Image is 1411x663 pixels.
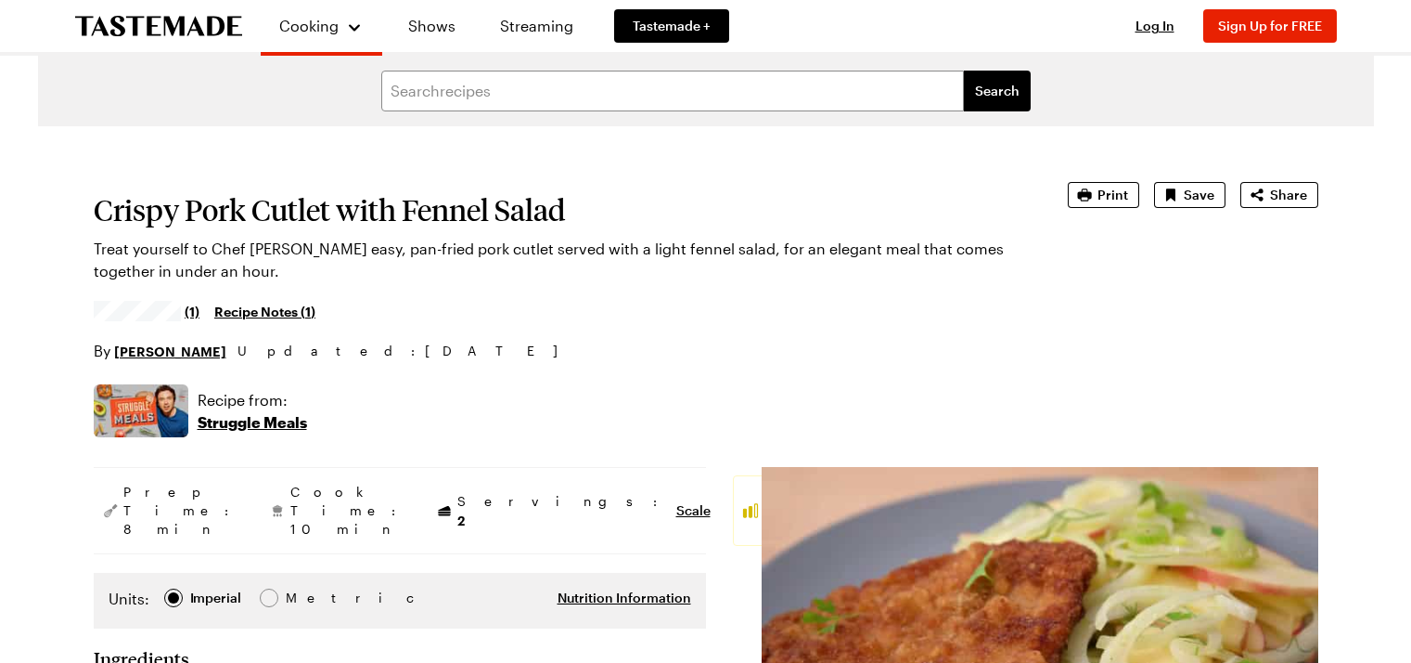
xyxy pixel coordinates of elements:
span: Tastemade + [633,17,711,35]
p: Struggle Meals [198,411,307,434]
p: By [94,340,226,362]
button: Log In [1118,17,1192,35]
span: Prep Time: 8 min [123,483,238,539]
span: Search [975,82,1020,100]
a: Recipe Notes (1) [214,301,315,321]
a: To Tastemade Home Page [75,16,242,37]
p: Treat yourself to Chef [PERSON_NAME] easy, pan-fried pork cutlet served with a light fennel salad... [94,238,1016,282]
div: Imperial Metric [109,588,325,614]
button: Save recipe [1154,182,1225,208]
span: Servings: [457,492,667,530]
h1: Crispy Pork Cutlet with Fennel Salad [94,193,1016,227]
span: Cooking [279,17,339,34]
span: Updated : [DATE] [237,341,576,361]
button: Scale [676,501,711,520]
button: Share [1240,182,1318,208]
a: Recipe from:Struggle Meals [198,389,307,434]
span: 2 [457,511,465,528]
button: filters [964,71,1031,111]
div: Imperial [190,588,241,608]
label: Units: [109,588,149,610]
p: Recipe from: [198,389,307,411]
span: (1) [185,302,199,320]
span: Sign Up for FREE [1218,18,1322,33]
a: [PERSON_NAME] [114,341,226,361]
span: Imperial [190,588,243,608]
button: Sign Up for FREE [1203,9,1337,43]
a: 5/5 stars from 1 reviews [94,304,200,318]
a: Tastemade + [614,9,729,43]
span: Print [1097,186,1128,204]
button: Nutrition Information [558,589,691,607]
button: Print [1068,182,1139,208]
span: Metric [286,588,327,608]
div: Metric [286,588,325,608]
img: Show where recipe is used [94,384,188,437]
span: Log In [1135,18,1174,33]
button: Cooking [279,7,364,45]
span: Share [1270,186,1307,204]
span: Cook Time: 10 min [290,483,405,539]
span: Save [1184,186,1214,204]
